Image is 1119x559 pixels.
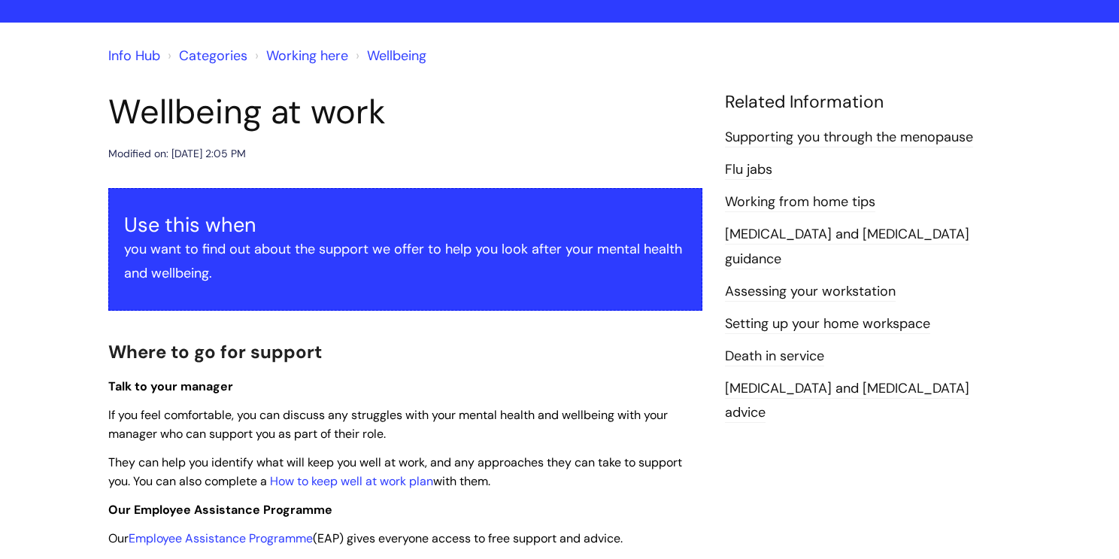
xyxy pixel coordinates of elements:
a: Wellbeing [367,47,426,65]
li: Working here [251,44,348,68]
span: They can help you identify what will keep you well at work, and any approaches they can take to s... [108,454,682,489]
a: Categories [179,47,247,65]
a: Flu jabs [725,160,772,180]
span: Our Employee Assistance Programme [108,502,332,518]
a: [MEDICAL_DATA] and [MEDICAL_DATA] advice [725,379,969,423]
span: Our (EAP) gives everyone access to free support and advice. [108,530,623,546]
a: Working from home tips [725,193,875,212]
a: Employee Assistance Programme [129,530,313,546]
li: Wellbeing [352,44,426,68]
span: Talk to your manager [108,378,233,394]
a: Setting up your home workspace [725,314,930,334]
span: Where to go for support [108,340,322,363]
a: Supporting you through the menopause [725,128,973,147]
div: Modified on: [DATE] 2:05 PM [108,144,246,163]
a: [MEDICAL_DATA] and [MEDICAL_DATA] guidance [725,225,969,269]
li: Solution home [164,44,247,68]
span: If you feel comfortable, you can discuss any struggles with your mental health and wellbeing with... [108,407,668,442]
h3: Use this when [124,213,687,237]
span: with them. [433,473,490,489]
h4: Related Information [725,92,1011,113]
h1: Wellbeing at work [108,92,702,132]
a: Working here [266,47,348,65]
a: Info Hub [108,47,160,65]
p: you want to find out about the support we offer to help you look after your mental health and wel... [124,237,687,286]
a: How to keep well at work plan [270,473,433,489]
a: Death in service [725,347,824,366]
a: Assessing your workstation [725,282,896,302]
